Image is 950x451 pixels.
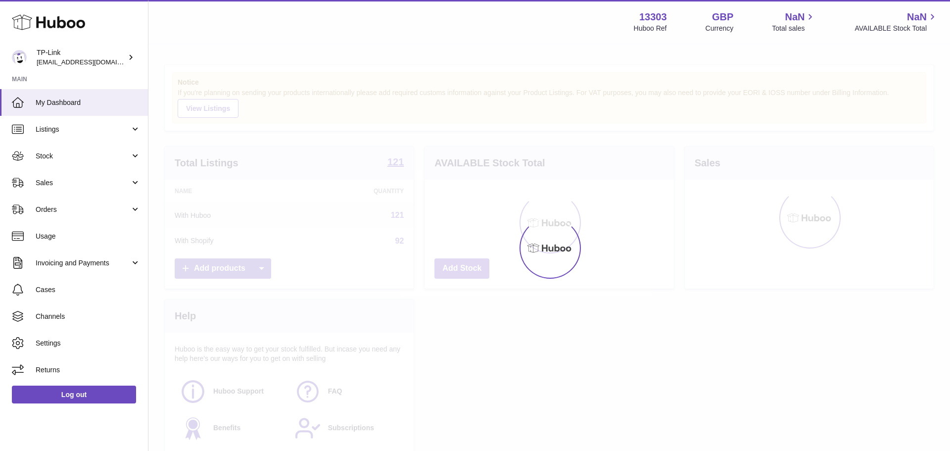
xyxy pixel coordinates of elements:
[634,24,667,33] div: Huboo Ref
[907,10,927,24] span: NaN
[772,24,816,33] span: Total sales
[36,178,130,188] span: Sales
[36,365,141,375] span: Returns
[12,386,136,403] a: Log out
[36,151,130,161] span: Stock
[36,339,141,348] span: Settings
[785,10,805,24] span: NaN
[36,205,130,214] span: Orders
[36,98,141,107] span: My Dashboard
[36,285,141,295] span: Cases
[772,10,816,33] a: NaN Total sales
[36,125,130,134] span: Listings
[706,24,734,33] div: Currency
[36,312,141,321] span: Channels
[855,24,938,33] span: AVAILABLE Stock Total
[855,10,938,33] a: NaN AVAILABLE Stock Total
[36,258,130,268] span: Invoicing and Payments
[37,48,126,67] div: TP-Link
[37,58,145,66] span: [EMAIL_ADDRESS][DOMAIN_NAME]
[12,50,27,65] img: internalAdmin-13303@internal.huboo.com
[36,232,141,241] span: Usage
[712,10,733,24] strong: GBP
[639,10,667,24] strong: 13303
